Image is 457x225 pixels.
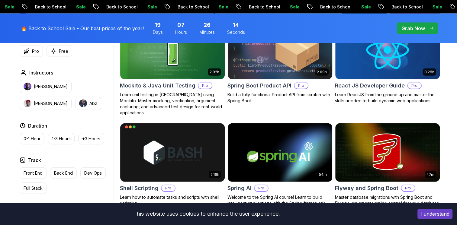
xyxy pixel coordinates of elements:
p: 2.09h [317,70,327,74]
div: This website uses cookies to enhance the user experience. [5,207,408,220]
span: 14 Seconds [233,21,239,29]
h2: Instructors [29,69,53,76]
button: Full Stack [20,182,47,194]
p: 54m [319,172,327,177]
button: Pro [20,45,43,57]
p: Pro [255,185,268,191]
button: +3 Hours [78,133,104,144]
img: Mockito & Java Unit Testing card [120,21,225,79]
h2: Flyway and Spring Boot [335,184,398,192]
h2: Mockito & Java Unit Testing [120,81,195,90]
h2: Spring AI [227,184,252,192]
p: Front End [24,170,43,176]
a: Spring Boot Product API card2.09hSpring Boot Product APIProBuild a fully functional Product API f... [227,21,333,104]
a: Spring AI card54mSpring AIProWelcome to the Spring AI course! Learn to build intelligent applicat... [227,123,333,212]
p: 8.28h [424,70,434,74]
p: Dev Ops [84,170,102,176]
h2: React JS Developer Guide [335,81,405,90]
p: Back to School [315,4,356,10]
p: Pro [294,83,308,89]
p: Learn unit testing in [GEOGRAPHIC_DATA] using Mockito. Master mocking, verification, argument cap... [120,92,225,116]
a: React JS Developer Guide card8.28hReact JS Developer GuideProLearn ReactJS from the ground up and... [335,21,440,104]
p: [PERSON_NAME] [34,84,68,90]
span: Seconds [227,29,245,35]
button: instructor imgAbz [75,97,101,110]
h2: Shell Scripting [120,184,159,192]
p: 2.16h [211,172,219,177]
span: 7 Hours [177,21,185,29]
p: 2.02h [210,70,219,74]
span: Days [153,29,163,35]
img: instructor img [24,100,31,107]
p: Back to School [386,4,427,10]
p: Pro [32,48,39,54]
h2: Track [28,157,41,164]
p: Pro [198,83,212,89]
p: Sale [285,4,304,10]
p: Back End [54,170,73,176]
img: instructor img [24,83,31,90]
p: 🔥 Back to School Sale - Our best prices of the year! [21,25,144,32]
p: Back to School [172,4,214,10]
p: Sale [71,4,90,10]
span: 26 Minutes [204,21,211,29]
h2: Spring Boot Product API [227,81,291,90]
p: Welcome to the Spring AI course! Learn to build intelligent applications with the Spring framewor... [227,194,333,212]
img: Flyway and Spring Boot card [335,123,440,182]
p: Master database migrations with Spring Boot and Flyway. Implement version control for your databa... [335,194,440,212]
button: instructor img[PERSON_NAME] [20,80,72,93]
p: Pro [162,185,175,191]
button: Back End [50,167,77,179]
p: Sale [214,4,233,10]
p: Full Stack [24,185,43,191]
p: Back to School [30,4,71,10]
a: Flyway and Spring Boot card47mFlyway and Spring BootProMaster database migrations with Spring Boo... [335,123,440,212]
p: Build a fully functional Product API from scratch with Spring Boot. [227,92,333,104]
img: Spring Boot Product API card [225,19,335,81]
img: Shell Scripting card [120,123,225,182]
a: Shell Scripting card2.16hShell ScriptingProLearn how to automate tasks and scripts with shell scr... [120,123,225,206]
button: 0-1 Hour [20,133,44,144]
a: Mockito & Java Unit Testing card2.02hNEWMockito & Java Unit TestingProLearn unit testing in [GEOG... [120,21,225,116]
p: Sale [356,4,375,10]
button: Free [47,45,72,57]
span: 19 Days [155,21,161,29]
p: Learn how to automate tasks and scripts with shell scripting. [120,194,225,206]
p: Pro [408,83,421,89]
h2: Duration [28,122,47,129]
button: Front End [20,167,47,179]
p: Sale [427,4,447,10]
button: instructor img[PERSON_NAME] [20,97,72,110]
button: 1-3 Hours [48,133,75,144]
img: Spring AI card [228,123,332,182]
p: Back to School [244,4,285,10]
button: Accept cookies [417,209,452,219]
p: +3 Hours [82,136,100,142]
button: Dev Ops [80,167,106,179]
p: 1-3 Hours [52,136,71,142]
span: Hours [175,29,187,35]
p: Pro [401,185,415,191]
img: React JS Developer Guide card [335,21,440,79]
p: Grab Now [401,25,425,32]
p: 0-1 Hour [24,136,40,142]
p: [PERSON_NAME] [34,100,68,106]
p: Abz [89,100,97,106]
span: Minutes [199,29,215,35]
p: Learn ReactJS from the ground up and master the skills needed to build dynamic web applications. [335,92,440,104]
p: 47m [426,172,434,177]
p: Sale [142,4,162,10]
img: instructor img [79,100,87,107]
p: Back to School [101,4,142,10]
p: Free [59,48,68,54]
